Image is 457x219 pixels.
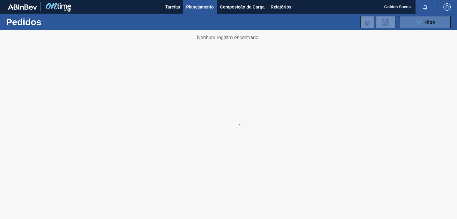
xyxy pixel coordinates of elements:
[361,16,374,28] div: Importar Negociações dos Pedidos
[271,3,292,11] span: Relatórios
[416,3,435,11] button: Notificações
[186,3,214,11] span: Planejamento
[165,3,180,11] span: Tarefas
[399,16,451,28] button: Filtro
[8,4,37,10] img: TNhmsLtSVTkK8tSr43FrP2fwEKptu5GPRR3wAAAABJRU5ErkJggg==
[6,19,93,25] h1: Pedidos
[220,3,265,11] span: Composição de Carga
[425,20,435,25] span: Filtro
[376,16,395,28] div: Solicitação de Revisão de Pedidos
[444,3,451,11] img: Logout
